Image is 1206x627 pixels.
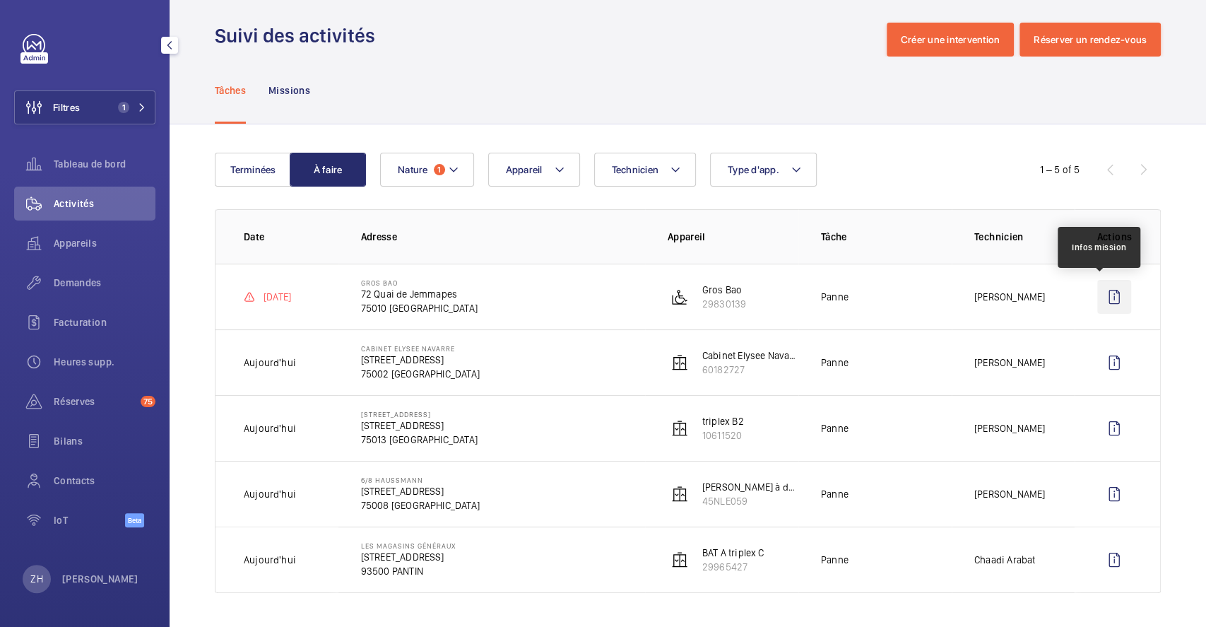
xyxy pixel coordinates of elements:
[54,157,155,171] span: Tableau de bord
[244,487,296,501] p: Aujourd'hui
[361,279,478,287] p: GROS BAO
[215,153,291,187] button: Terminées
[728,164,779,175] span: Type d'app.
[702,560,764,574] p: 29965427
[361,484,480,498] p: [STREET_ADDRESS]
[54,355,155,369] span: Heures supp.
[244,553,296,567] p: Aujourd'hui
[974,553,1035,567] p: Chaadi Arabat
[398,164,428,175] span: Nature
[821,487,849,501] p: Panne
[30,572,42,586] p: ZH
[361,410,478,418] p: [STREET_ADDRESS]
[434,164,445,175] span: 1
[887,23,1015,57] button: Créer une intervention
[710,153,817,187] button: Type d'app.
[268,83,310,98] p: Missions
[361,301,478,315] p: 75010 [GEOGRAPHIC_DATA]
[62,572,138,586] p: [PERSON_NAME]
[53,100,80,115] span: Filtres
[215,23,384,49] h1: Suivi des activités
[54,236,155,250] span: Appareils
[361,541,456,550] p: Les Magasins Généraux
[974,290,1045,304] p: [PERSON_NAME]
[702,283,746,297] p: Gros Bao
[244,356,296,370] p: Aujourd'hui
[488,153,580,187] button: Appareil
[506,164,543,175] span: Appareil
[54,276,155,290] span: Demandes
[141,396,155,407] span: 75
[361,344,480,353] p: CABINET ELYSEE NAVARRE
[974,487,1045,501] p: [PERSON_NAME]
[54,394,135,409] span: Réserves
[361,550,456,564] p: [STREET_ADDRESS]
[361,367,480,381] p: 75002 [GEOGRAPHIC_DATA]
[361,230,645,244] p: Adresse
[671,486,688,503] img: elevator.svg
[54,434,155,448] span: Bilans
[821,553,849,567] p: Panne
[118,102,129,113] span: 1
[821,356,849,370] p: Panne
[702,414,744,428] p: triplex B2
[215,83,246,98] p: Tâches
[361,418,478,433] p: [STREET_ADDRESS]
[671,354,688,371] img: elevator.svg
[361,564,456,578] p: 93500 PANTIN
[14,90,155,124] button: Filtres1
[702,428,744,443] p: 10611520
[1040,163,1080,177] div: 1 – 5 of 5
[702,297,746,311] p: 29830139
[594,153,697,187] button: Technicien
[702,363,798,377] p: 60182727
[361,287,478,301] p: 72 Quai de Jemmapes
[361,476,480,484] p: 6/8 Haussmann
[264,290,291,304] p: [DATE]
[125,513,144,527] span: Beta
[361,433,478,447] p: 75013 [GEOGRAPHIC_DATA]
[54,315,155,329] span: Facturation
[702,494,798,508] p: 45NLE059
[821,421,849,435] p: Panne
[821,290,849,304] p: Panne
[1019,23,1161,57] button: Réserver un rendez-vous
[671,420,688,437] img: elevator.svg
[668,230,798,244] p: Appareil
[702,546,764,560] p: BAT A triplex C
[361,353,480,367] p: [STREET_ADDRESS]
[974,230,1075,244] p: Technicien
[671,288,688,305] img: platform_lift.svg
[361,498,480,512] p: 75008 [GEOGRAPHIC_DATA]
[54,513,125,527] span: IoT
[671,551,688,568] img: elevator.svg
[244,230,338,244] p: Date
[612,164,659,175] span: Technicien
[974,421,1045,435] p: [PERSON_NAME]
[1072,241,1127,254] div: Infos mission
[54,474,155,488] span: Contacts
[974,356,1045,370] p: [PERSON_NAME]
[54,197,155,211] span: Activités
[821,230,952,244] p: Tâche
[244,421,296,435] p: Aujourd'hui
[290,153,366,187] button: À faire
[702,348,798,363] p: Cabinet Elysee Navarre
[702,480,798,494] p: [PERSON_NAME] à droite après porte vitrée igh
[380,153,474,187] button: Nature1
